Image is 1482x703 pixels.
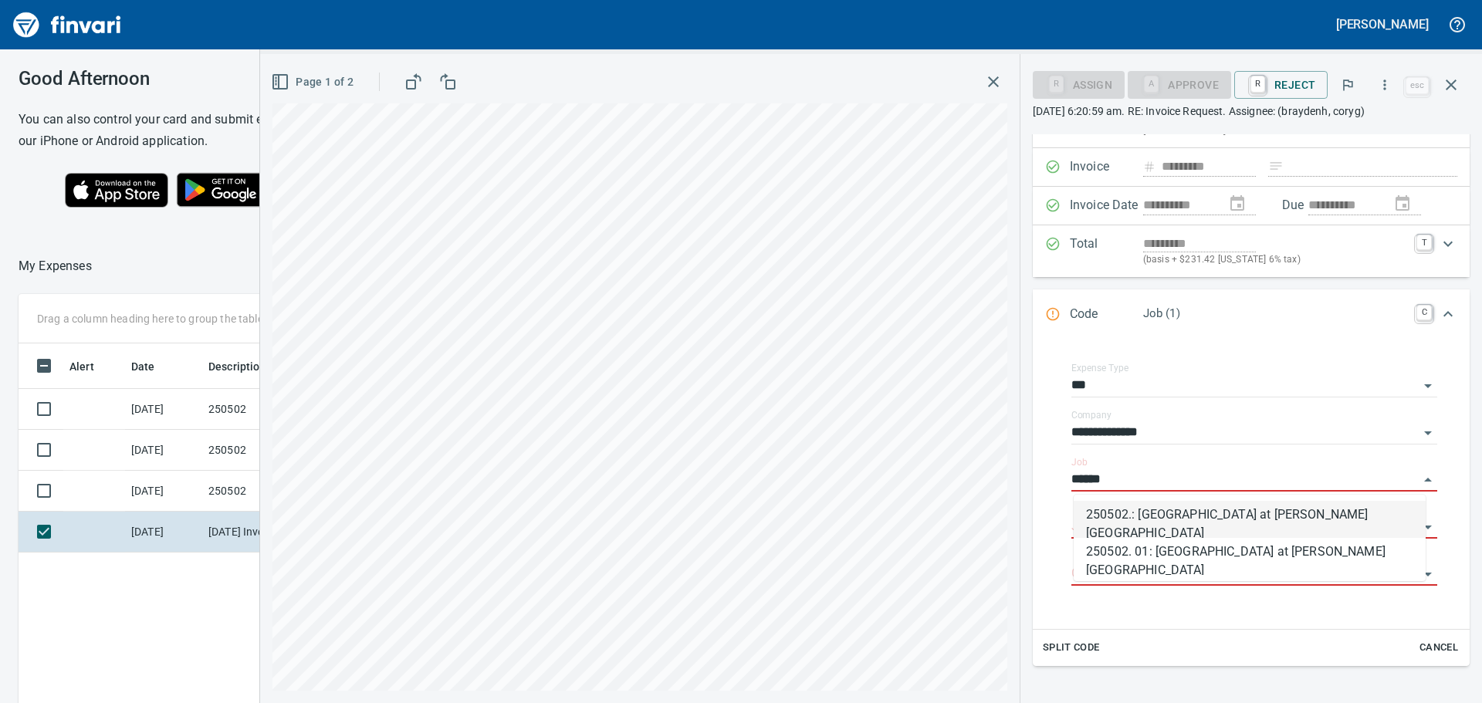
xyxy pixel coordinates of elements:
h3: Good Afternoon [19,68,347,90]
button: Flag [1331,68,1365,102]
a: R [1250,76,1265,93]
td: [DATE] [125,389,202,430]
td: 250502 [202,430,341,471]
div: Assign [1033,77,1125,90]
td: [DATE] [125,512,202,553]
td: 250502 [202,471,341,512]
button: Open [1417,563,1439,585]
span: Alert [69,357,114,376]
p: Total [1070,235,1143,268]
div: Expand [1033,340,1470,666]
div: Expand [1033,289,1470,340]
span: Description [208,357,266,376]
a: esc [1406,77,1429,94]
span: Description [208,357,286,376]
span: Close invoice [1402,66,1470,103]
label: Expense Type [1071,363,1128,373]
img: Get it on Google Play [168,164,301,215]
p: Drag a column heading here to group the table [37,311,263,326]
h6: You can also control your card and submit expenses from our iPhone or Android application. [19,109,347,152]
span: Date [131,357,155,376]
label: Job [1071,458,1088,467]
img: Finvari [9,6,125,43]
button: Split Code [1039,636,1104,660]
button: Open [1417,375,1439,397]
li: 250502. 01: [GEOGRAPHIC_DATA] at [PERSON_NAME][GEOGRAPHIC_DATA] [1074,538,1426,575]
span: Date [131,357,175,376]
span: Reject [1247,72,1315,98]
label: Company [1071,411,1111,420]
button: Page 1 of 2 [268,68,360,96]
td: [DATE] [125,471,202,512]
td: 250502 [202,389,341,430]
img: Download on the App Store [65,173,168,208]
p: Job (1) [1143,305,1407,323]
a: T [1416,235,1432,250]
td: [DATE] [125,430,202,471]
span: Alert [69,357,94,376]
p: [DATE] 6:20:59 am. RE: Invoice Request. Assignee: (braydenh, coryg) [1033,103,1470,119]
div: Expand [1033,225,1470,277]
p: Code [1070,305,1143,325]
button: [PERSON_NAME] [1332,12,1433,36]
p: My Expenses [19,257,92,275]
p: (basis + $231.42 [US_STATE] 6% tax) [1143,252,1407,268]
a: C [1416,305,1432,320]
button: Cancel [1414,636,1463,660]
div: Job required [1128,77,1231,90]
button: RReject [1234,71,1328,99]
li: 250502.: [GEOGRAPHIC_DATA] at [PERSON_NAME][GEOGRAPHIC_DATA] [1074,501,1426,538]
span: Page 1 of 2 [274,73,354,92]
nav: breadcrumb [19,257,92,275]
span: Cancel [1418,639,1460,657]
td: [DATE] Invoice 401445699 from Xylem Dewatering Solutions Inc (1-11136) [202,512,341,553]
button: Open [1417,422,1439,444]
button: Close [1417,469,1439,491]
button: More [1368,68,1402,102]
h5: [PERSON_NAME] [1336,16,1429,32]
span: Split Code [1043,639,1100,657]
button: Open [1417,516,1439,538]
